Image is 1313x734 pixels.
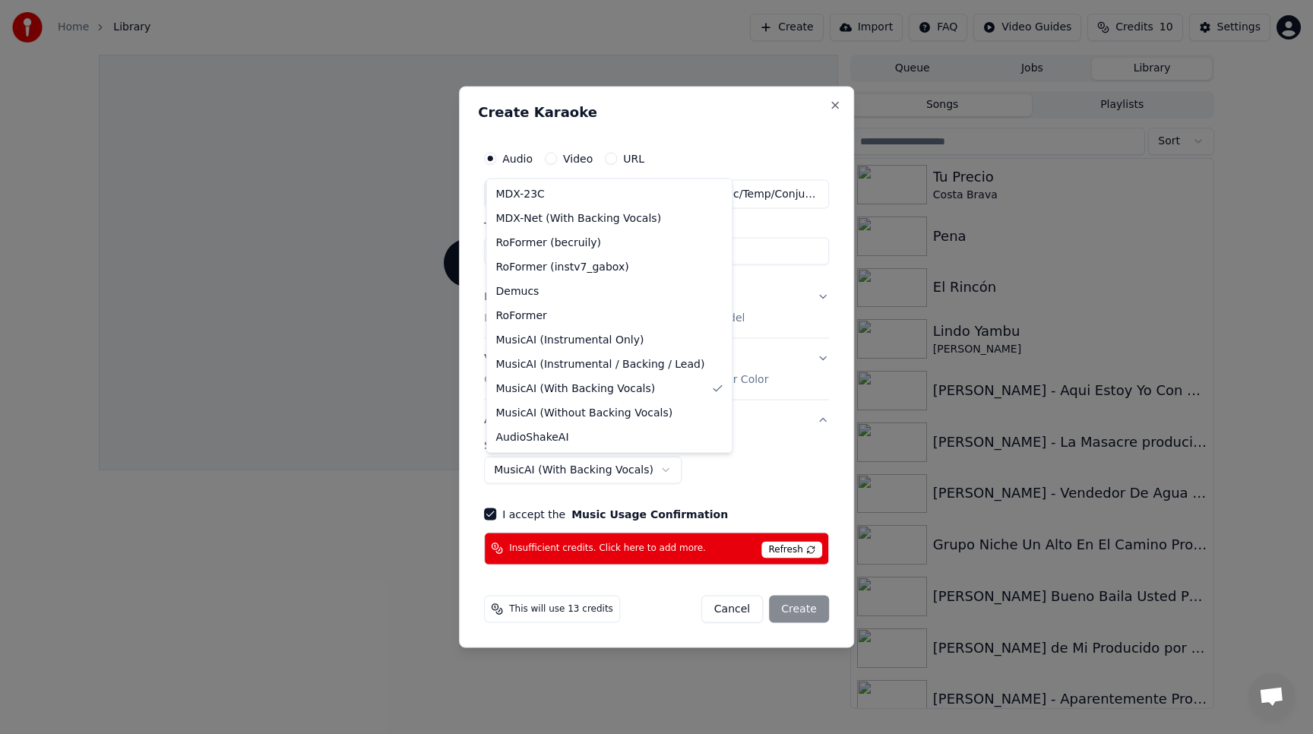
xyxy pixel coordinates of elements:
span: MDX-Net (With Backing Vocals) [496,210,662,226]
span: RoFormer [496,308,547,323]
span: MusicAI (With Backing Vocals) [496,381,656,396]
span: RoFormer (instv7_gabox) [496,259,629,274]
span: RoFormer (becruily) [496,235,602,250]
span: MDX-23C [496,187,545,202]
span: AudioShakeAI [496,429,569,445]
span: MusicAI (Instrumental Only) [496,332,644,347]
span: Demucs [496,283,539,299]
span: MusicAI (Without Backing Vocals) [496,405,673,420]
span: MusicAI (Instrumental / Backing / Lead) [496,356,705,372]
